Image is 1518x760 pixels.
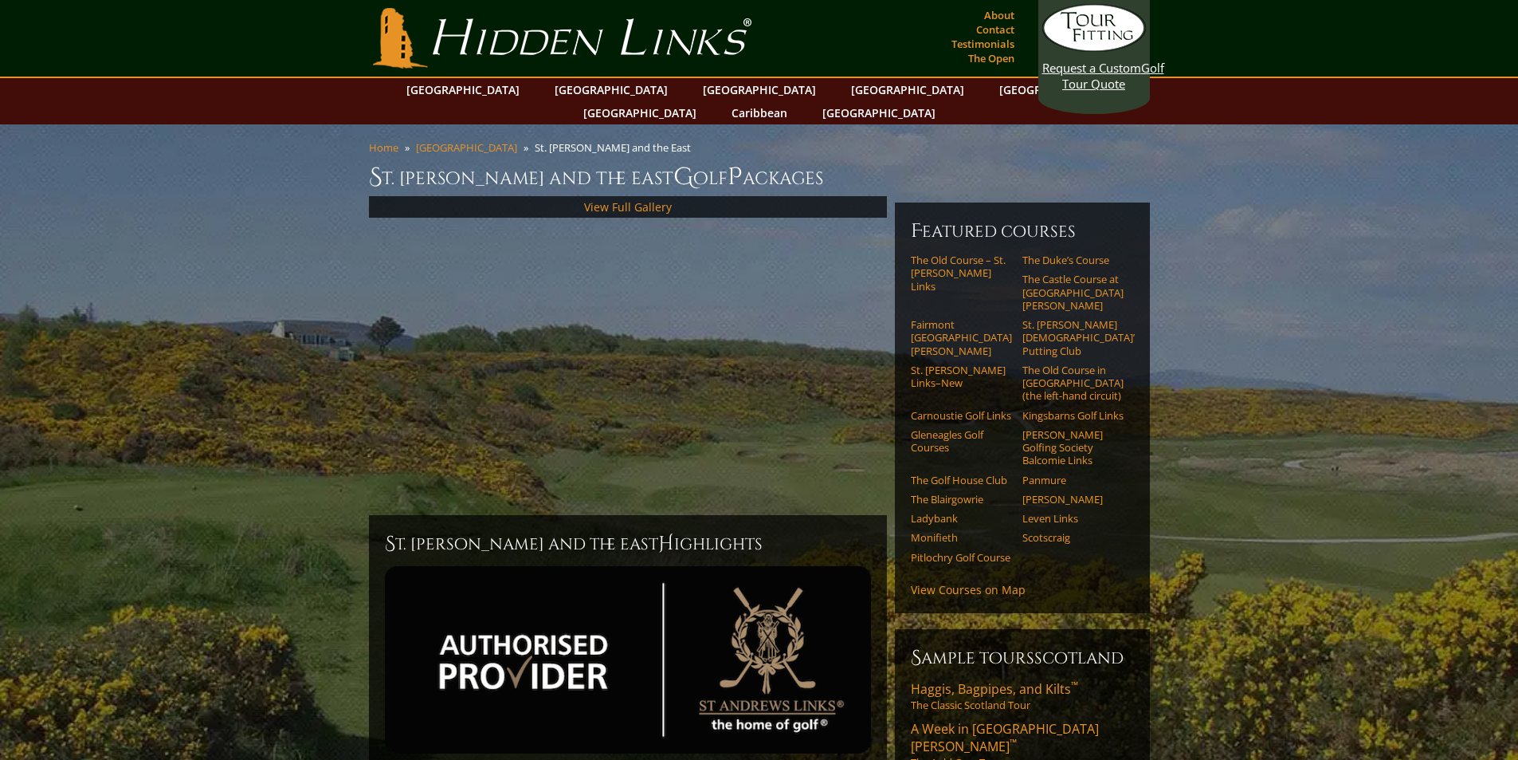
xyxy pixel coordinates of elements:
a: Kingsbarns Golf Links [1022,409,1124,422]
a: [PERSON_NAME] Golfing Society Balcomie Links [1022,428,1124,467]
a: [GEOGRAPHIC_DATA] [843,78,972,101]
a: St. [PERSON_NAME] [DEMOGRAPHIC_DATA]’ Putting Club [1022,318,1124,357]
a: The Old Course – St. [PERSON_NAME] Links [911,254,1012,293]
a: Haggis, Bagpipes, and Kilts™The Classic Scotland Tour [911,680,1134,712]
a: Panmure [1022,474,1124,486]
a: [GEOGRAPHIC_DATA] [547,78,676,101]
sup: ™ [1071,679,1078,692]
a: [GEOGRAPHIC_DATA] [814,101,943,124]
h2: St. [PERSON_NAME] and the East ighlights [385,531,871,557]
span: G [673,161,693,193]
a: [GEOGRAPHIC_DATA] [991,78,1120,101]
a: [GEOGRAPHIC_DATA] [398,78,528,101]
a: Caribbean [724,101,795,124]
a: St. [PERSON_NAME] Links–New [911,364,1012,390]
span: H [658,531,674,557]
img: st-andrews-authorized-provider-2 [385,566,871,754]
a: Leven Links [1022,512,1124,525]
a: About [980,4,1018,26]
span: A Week in [GEOGRAPHIC_DATA][PERSON_NAME] [911,720,1099,755]
h6: Featured Courses [911,219,1134,244]
a: The Blairgowrie [911,493,1012,506]
a: [GEOGRAPHIC_DATA] [575,101,704,124]
a: Carnoustie Golf Links [911,409,1012,422]
span: Haggis, Bagpipes, and Kilts [911,680,1078,698]
h1: St. [PERSON_NAME] and the East olf ackages [369,161,1150,193]
a: [GEOGRAPHIC_DATA] [416,140,517,155]
a: The Castle Course at [GEOGRAPHIC_DATA][PERSON_NAME] [1022,273,1124,312]
a: Fairmont [GEOGRAPHIC_DATA][PERSON_NAME] [911,318,1012,357]
a: Home [369,140,398,155]
li: St. [PERSON_NAME] and the East [535,140,697,155]
a: Testimonials [947,33,1018,55]
a: [PERSON_NAME] [1022,493,1124,506]
a: Contact [972,18,1018,41]
h6: Sample ToursScotland [911,645,1134,671]
a: [GEOGRAPHIC_DATA] [695,78,824,101]
sup: ™ [1010,736,1017,750]
a: The Golf House Club [911,474,1012,486]
a: View Courses on Map [911,582,1026,597]
a: Gleneagles Golf Courses [911,428,1012,455]
span: Request a Custom [1042,60,1141,76]
a: Pitlochry Golf Course [911,551,1012,564]
span: P [728,161,743,193]
a: The Duke’s Course [1022,254,1124,266]
a: View Full Gallery [584,199,672,215]
a: The Old Course in [GEOGRAPHIC_DATA] (the left-hand circuit) [1022,364,1124,403]
a: Scotscraig [1022,531,1124,544]
a: Ladybank [911,512,1012,525]
a: Monifieth [911,531,1012,544]
a: Request a CustomGolf Tour Quote [1042,4,1146,92]
a: The Open [964,47,1018,69]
